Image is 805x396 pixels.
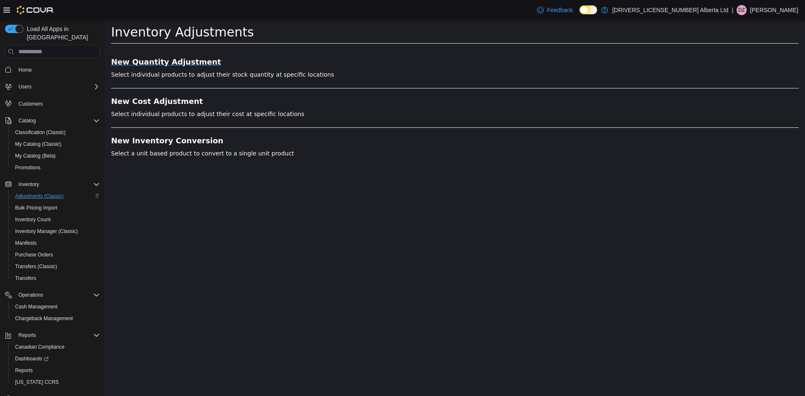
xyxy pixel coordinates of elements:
[2,63,103,75] button: Home
[15,216,51,223] span: Inventory Count
[18,101,43,107] span: Customers
[12,261,60,272] a: Transfers (Classic)
[15,193,64,199] span: Adjustments (Classic)
[612,5,728,15] p: [DRIVERS_LICENSE_NUMBER] Alberta Ltd
[12,313,100,324] span: Chargeback Management
[15,367,33,374] span: Reports
[12,354,52,364] a: Dashboards
[2,329,103,341] button: Reports
[6,90,694,99] p: Select individual products to adjust their cost at specific locations
[18,67,32,73] span: Home
[750,5,798,15] p: [PERSON_NAME]
[8,162,103,173] button: Promotions
[2,179,103,190] button: Inventory
[12,127,100,137] span: Classification (Classic)
[15,228,78,235] span: Inventory Manager (Classic)
[732,5,733,15] p: |
[15,99,46,109] a: Customers
[6,78,694,86] a: New Cost Adjustment
[8,365,103,376] button: Reports
[12,273,100,283] span: Transfers
[12,342,100,352] span: Canadian Compliance
[8,237,103,249] button: Manifests
[12,191,67,201] a: Adjustments (Classic)
[15,240,36,246] span: Manifests
[12,377,62,387] a: [US_STATE] CCRS
[12,238,100,248] span: Manifests
[15,179,42,189] button: Inventory
[6,5,149,20] span: Inventory Adjustments
[12,365,100,375] span: Reports
[15,116,39,126] button: Catalog
[15,275,36,282] span: Transfers
[8,261,103,272] button: Transfers (Classic)
[18,117,36,124] span: Catalog
[6,117,694,125] a: New Inventory Conversion
[15,82,35,92] button: Users
[12,377,100,387] span: Washington CCRS
[12,163,100,173] span: Promotions
[15,355,49,362] span: Dashboards
[15,379,59,386] span: [US_STATE] CCRS
[12,302,61,312] a: Cash Management
[12,250,100,260] span: Purchase Orders
[23,25,100,41] span: Load All Apps in [GEOGRAPHIC_DATA]
[8,127,103,138] button: Classification (Classic)
[12,215,100,225] span: Inventory Count
[12,226,81,236] a: Inventory Manager (Classic)
[12,313,76,324] a: Chargeback Management
[17,6,54,14] img: Cova
[8,313,103,324] button: Chargeback Management
[15,153,56,159] span: My Catalog (Beta)
[12,302,100,312] span: Cash Management
[8,249,103,261] button: Purchase Orders
[12,238,40,248] a: Manifests
[534,2,576,18] a: Feedback
[8,225,103,237] button: Inventory Manager (Classic)
[12,203,61,213] a: Bulk Pricing Import
[8,301,103,313] button: Cash Management
[12,139,65,149] a: My Catalog (Classic)
[12,127,69,137] a: Classification (Classic)
[12,163,44,173] a: Promotions
[15,129,66,136] span: Classification (Classic)
[8,190,103,202] button: Adjustments (Classic)
[12,261,100,272] span: Transfers (Classic)
[6,38,694,47] a: New Quantity Adjustment
[12,226,100,236] span: Inventory Manager (Classic)
[18,83,31,90] span: Users
[12,203,100,213] span: Bulk Pricing Import
[6,129,694,138] p: Select a unit based product to convert to a single unit product
[12,191,100,201] span: Adjustments (Classic)
[12,215,54,225] a: Inventory Count
[8,376,103,388] button: [US_STATE] CCRS
[15,330,39,340] button: Reports
[737,5,747,15] div: Doug Zimmerman
[15,315,73,322] span: Chargeback Management
[15,290,47,300] button: Operations
[8,150,103,162] button: My Catalog (Beta)
[6,51,694,60] p: Select individual products to adjust their stock quantity at specific locations
[12,151,100,161] span: My Catalog (Beta)
[2,289,103,301] button: Operations
[15,64,100,75] span: Home
[15,204,57,211] span: Bulk Pricing Import
[12,250,57,260] a: Purchase Orders
[15,290,100,300] span: Operations
[18,292,43,298] span: Operations
[15,116,100,126] span: Catalog
[738,5,745,15] span: DZ
[8,353,103,365] a: Dashboards
[8,138,103,150] button: My Catalog (Classic)
[15,179,100,189] span: Inventory
[8,341,103,353] button: Canadian Compliance
[8,272,103,284] button: Transfers
[15,330,100,340] span: Reports
[15,263,57,270] span: Transfers (Classic)
[12,139,100,149] span: My Catalog (Classic)
[15,344,65,350] span: Canadian Compliance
